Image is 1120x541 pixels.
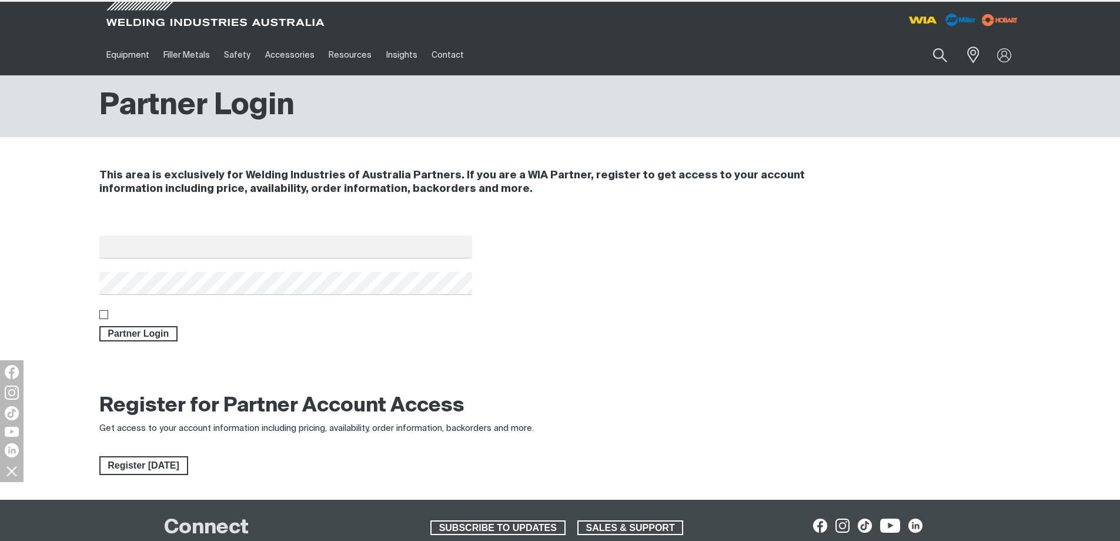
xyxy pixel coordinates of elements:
[99,326,178,341] button: Partner Login
[99,424,534,433] span: Get access to your account information including pricing, availability, order information, backor...
[579,520,683,536] span: SALES & SUPPORT
[5,386,19,400] img: Instagram
[577,520,684,536] a: SALES & SUPPORT
[5,443,19,457] img: LinkedIn
[99,87,295,125] h1: Partner Login
[101,326,177,341] span: Partner Login
[156,35,217,75] a: Filler Metals
[5,406,19,420] img: TikTok
[978,11,1021,29] img: miller
[379,35,424,75] a: Insights
[905,41,959,69] input: Product name or item number...
[2,461,22,481] img: hide socials
[430,520,566,536] a: SUBSCRIBE TO UPDATES
[164,515,249,541] h2: Connect
[217,35,258,75] a: Safety
[424,35,471,75] a: Contact
[99,35,791,75] nav: Main
[920,41,960,69] button: Search products
[101,456,187,475] span: Register [DATE]
[99,169,864,196] h4: This area is exclusively for Welding Industries of Australia Partners. If you are a WIA Partner, ...
[5,365,19,379] img: Facebook
[5,427,19,437] img: YouTube
[322,35,379,75] a: Resources
[432,520,564,536] span: SUBSCRIBE TO UPDATES
[258,35,322,75] a: Accessories
[99,456,188,475] a: Register Today
[99,35,156,75] a: Equipment
[99,393,464,419] h2: Register for Partner Account Access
